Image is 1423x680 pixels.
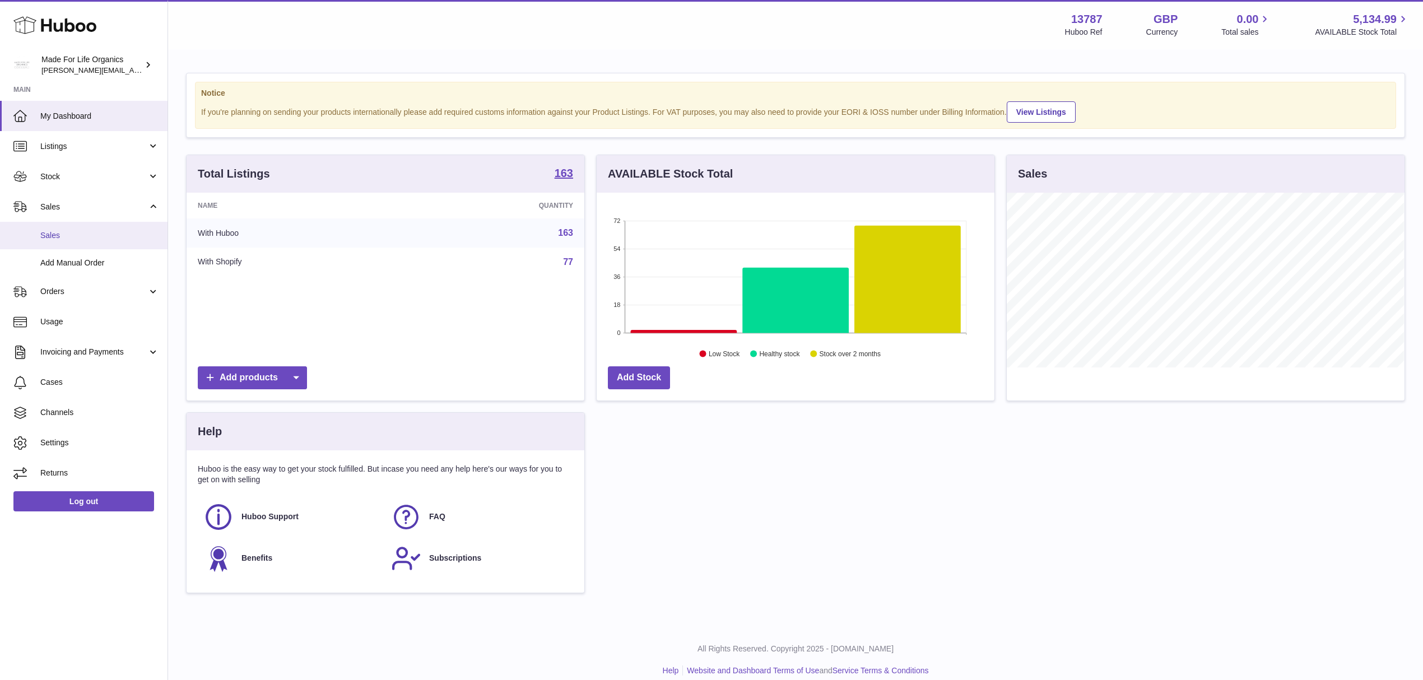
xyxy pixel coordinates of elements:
[203,502,380,532] a: Huboo Support
[1018,166,1047,181] h3: Sales
[1146,27,1178,38] div: Currency
[617,329,620,336] text: 0
[40,316,159,327] span: Usage
[40,286,147,297] span: Orders
[1315,12,1410,38] a: 5,134.99 AVAILABLE Stock Total
[41,66,285,74] span: [PERSON_NAME][EMAIL_ADDRESS][PERSON_NAME][DOMAIN_NAME]
[187,248,401,277] td: With Shopify
[759,350,800,358] text: Healthy stock
[558,228,573,237] a: 163
[1221,12,1271,38] a: 0.00 Total sales
[1221,27,1271,38] span: Total sales
[40,202,147,212] span: Sales
[683,665,928,676] li: and
[687,666,819,675] a: Website and Dashboard Terms of Use
[613,245,620,252] text: 54
[13,491,154,511] a: Log out
[241,511,299,522] span: Huboo Support
[40,141,147,152] span: Listings
[608,166,733,181] h3: AVAILABLE Stock Total
[663,666,679,675] a: Help
[833,666,929,675] a: Service Terms & Conditions
[401,193,584,218] th: Quantity
[563,257,573,267] a: 77
[40,377,159,388] span: Cases
[40,230,159,241] span: Sales
[41,54,142,76] div: Made For Life Organics
[40,437,159,448] span: Settings
[241,553,272,563] span: Benefits
[40,258,159,268] span: Add Manual Order
[820,350,881,358] text: Stock over 2 months
[203,543,380,574] a: Benefits
[608,366,670,389] a: Add Stock
[1071,12,1103,27] strong: 13787
[429,511,445,522] span: FAQ
[198,366,307,389] a: Add products
[613,273,620,280] text: 36
[613,301,620,308] text: 18
[1353,12,1397,27] span: 5,134.99
[13,57,30,73] img: geoff.winwood@madeforlifeorganics.com
[1007,101,1076,123] a: View Listings
[187,218,401,248] td: With Huboo
[201,88,1390,99] strong: Notice
[1065,27,1103,38] div: Huboo Ref
[1237,12,1259,27] span: 0.00
[709,350,740,358] text: Low Stock
[40,171,147,182] span: Stock
[429,553,481,563] span: Subscriptions
[198,166,270,181] h3: Total Listings
[1315,27,1410,38] span: AVAILABLE Stock Total
[391,502,568,532] a: FAQ
[187,193,401,218] th: Name
[40,111,159,122] span: My Dashboard
[391,543,568,574] a: Subscriptions
[198,464,573,485] p: Huboo is the easy way to get your stock fulfilled. But incase you need any help here's our ways f...
[40,347,147,357] span: Invoicing and Payments
[40,407,159,418] span: Channels
[198,424,222,439] h3: Help
[1154,12,1178,27] strong: GBP
[555,167,573,179] strong: 163
[613,217,620,224] text: 72
[555,167,573,181] a: 163
[177,644,1414,654] p: All Rights Reserved. Copyright 2025 - [DOMAIN_NAME]
[40,468,159,478] span: Returns
[201,100,1390,123] div: If you're planning on sending your products internationally please add required customs informati...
